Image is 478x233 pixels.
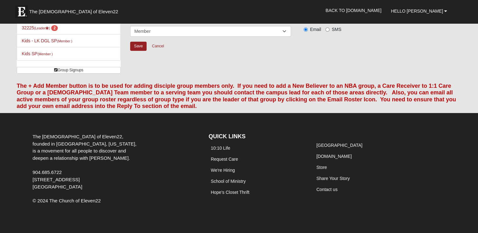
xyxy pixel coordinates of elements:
[33,184,82,189] span: [GEOGRAPHIC_DATA]
[316,187,337,192] a: Contact us
[29,9,118,15] span: The [DEMOGRAPHIC_DATA] of Eleven22
[148,41,168,51] a: Cancel
[211,157,238,162] a: Request Care
[51,25,58,31] span: number of pending members
[17,83,456,110] font: The + Add Member button is to be used for adding disciple group members only. If you need to add ...
[332,27,341,32] span: SMS
[316,176,350,181] a: Share Your Story
[209,133,305,140] h4: QUICK LINKS
[15,5,28,18] img: Eleven22 logo
[211,190,249,195] a: Hope's Closet Thrift
[57,39,72,43] small: (Member )
[386,3,452,19] a: Hello [PERSON_NAME]
[22,38,72,43] a: Kids - LK DGL SP(Member )
[33,198,101,203] span: © 2024 The Church of Eleven22
[17,67,121,74] a: Group Signups
[28,133,145,191] div: The [DEMOGRAPHIC_DATA] of Eleven22, founded in [GEOGRAPHIC_DATA], [US_STATE], is a movement for a...
[12,2,138,18] a: The [DEMOGRAPHIC_DATA] of Eleven22
[211,179,245,184] a: School of Ministry
[391,9,443,14] span: Hello [PERSON_NAME]
[316,143,362,148] a: [GEOGRAPHIC_DATA]
[22,51,53,56] a: Kids SP(Member )
[304,27,308,32] input: Email
[130,42,147,51] input: Alt+s
[310,27,321,32] span: Email
[38,52,53,56] small: (Member )
[316,154,352,159] a: [DOMAIN_NAME]
[211,168,235,173] a: We're Hiring
[211,146,230,151] a: 10:10 Life
[34,26,50,30] small: (Leader )
[325,27,330,32] input: SMS
[316,165,327,170] a: Store
[321,3,386,18] a: Back to [DOMAIN_NAME]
